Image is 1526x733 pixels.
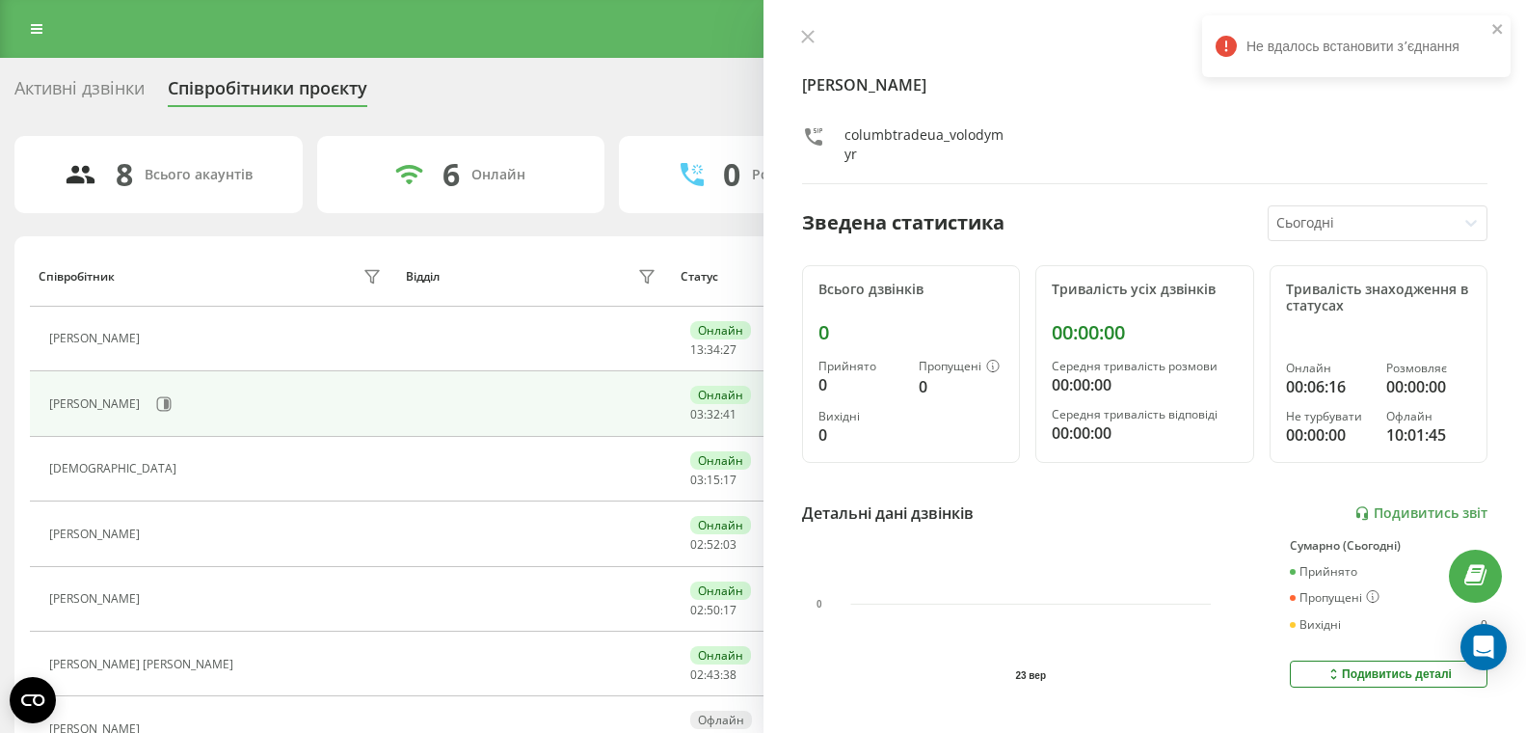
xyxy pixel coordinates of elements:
span: 17 [723,602,736,618]
span: 03 [723,536,736,553]
span: 32 [707,406,720,422]
div: Онлайн [471,167,525,183]
div: Статус [681,270,718,284]
div: Пропущені [1290,590,1379,606]
span: 17 [723,472,736,488]
div: [PERSON_NAME] [49,397,145,411]
span: 03 [690,472,704,488]
div: 00:06:16 [1286,375,1371,398]
div: [PERSON_NAME] [49,332,145,345]
h4: [PERSON_NAME] [802,73,1488,96]
div: Офлайн [1386,410,1471,423]
div: columbtradeua_volodymyr [844,125,1005,164]
div: 0 [818,423,903,447]
div: 00:00:00 [1052,321,1238,344]
div: Розмовляють [752,167,845,183]
div: Зведена статистика [802,208,1004,237]
div: Тривалість усіх дзвінків [1052,282,1238,298]
div: Співробітник [39,270,115,284]
div: Офлайн [690,711,752,729]
div: Онлайн [690,451,751,470]
div: 0 [818,373,903,396]
div: 8 [116,156,133,193]
div: Розмовляє [1386,362,1471,375]
span: 41 [723,406,736,422]
div: 0 [1481,618,1487,632]
div: Прийнято [1290,565,1357,579]
div: Не турбувати [1286,410,1371,423]
div: 00:00:00 [1286,423,1371,447]
div: 10:01:45 [1386,423,1471,447]
a: Подивитись звіт [1354,505,1487,522]
span: 50 [707,602,720,618]
div: Подивитись деталі [1325,666,1452,682]
span: 02 [690,536,704,553]
span: 03 [690,406,704,422]
div: : : [690,604,736,617]
div: Онлайн [1286,362,1371,375]
div: Вихідні [818,410,903,423]
div: [PERSON_NAME] [49,528,145,541]
div: Вихідні [1290,618,1341,632]
div: Онлайн [690,386,751,404]
div: : : [690,668,736,682]
div: Онлайн [690,646,751,665]
div: Онлайн [690,582,751,600]
div: 00:00:00 [1052,421,1238,445]
div: 00:00:00 [1052,373,1238,396]
div: Open Intercom Messenger [1460,624,1507,670]
div: Онлайн [690,516,751,534]
span: 02 [690,602,704,618]
div: 0 [818,321,1004,344]
div: : : [690,538,736,552]
div: Сумарно (Сьогодні) [1290,539,1487,553]
div: 0 [919,375,1004,398]
div: [PERSON_NAME] [49,592,145,606]
div: Тривалість знаходження в статусах [1286,282,1472,314]
div: Не вдалось встановити зʼєднання [1202,15,1511,77]
span: 27 [723,341,736,358]
div: 00:00:00 [1386,375,1471,398]
div: 6 [442,156,460,193]
div: 0 [723,156,740,193]
div: : : [690,474,736,487]
span: 02 [690,666,704,683]
div: Всього акаунтів [145,167,253,183]
div: Всього дзвінків [818,282,1004,298]
span: 52 [707,536,720,553]
button: close [1491,21,1505,40]
div: : : [690,343,736,357]
div: Середня тривалість розмови [1052,360,1238,373]
span: 43 [707,666,720,683]
div: : : [690,408,736,421]
div: Середня тривалість відповіді [1052,408,1238,421]
text: 23 вер [1015,670,1046,681]
div: [PERSON_NAME] [PERSON_NAME] [49,658,238,671]
span: 15 [707,472,720,488]
span: 34 [707,341,720,358]
div: Пропущені [919,360,1004,375]
button: Open CMP widget [10,677,56,723]
div: Співробітники проєкту [168,78,367,108]
div: Активні дзвінки [14,78,145,108]
div: Відділ [406,270,440,284]
div: Детальні дані дзвінків [802,502,974,525]
div: Прийнято [818,360,903,373]
text: 0 [817,599,822,610]
div: Онлайн [690,321,751,339]
div: [DEMOGRAPHIC_DATA] [49,462,181,475]
button: Подивитись деталі [1290,661,1487,688]
span: 38 [723,666,736,683]
span: 13 [690,341,704,358]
